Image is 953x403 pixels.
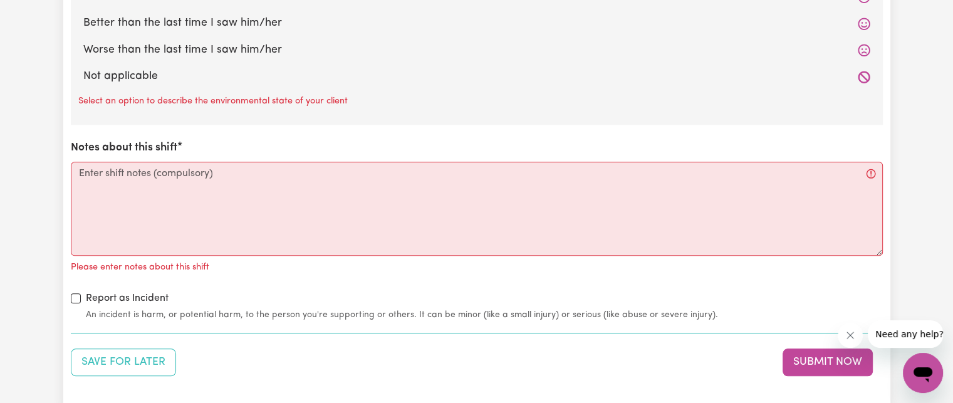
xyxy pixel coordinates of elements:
[71,348,176,376] button: Save your job report
[783,348,873,376] button: Submit your job report
[903,353,943,393] iframe: Button to launch messaging window
[78,95,348,108] p: Select an option to describe the environmental state of your client
[86,291,169,306] label: Report as Incident
[86,308,883,322] small: An incident is harm, or potential harm, to the person you're supporting or others. It can be mino...
[83,68,870,85] label: Not applicable
[71,261,209,275] p: Please enter notes about this shift
[83,15,870,31] label: Better than the last time I saw him/her
[868,320,943,348] iframe: Message from company
[838,323,863,348] iframe: Close message
[83,42,870,58] label: Worse than the last time I saw him/her
[71,140,177,156] label: Notes about this shift
[8,9,76,19] span: Need any help?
